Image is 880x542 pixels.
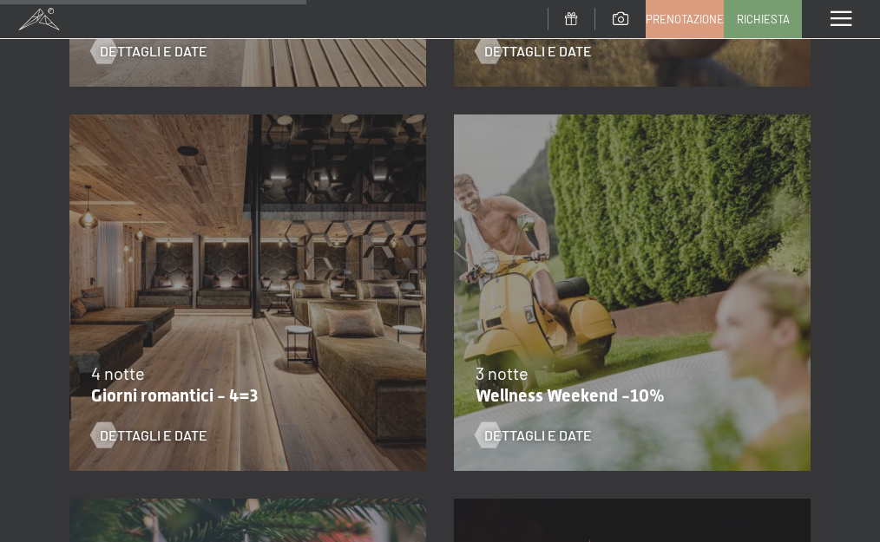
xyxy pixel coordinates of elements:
[91,42,207,61] a: Dettagli e Date
[725,1,801,37] a: Richiesta
[476,426,592,445] a: Dettagli e Date
[100,42,207,61] span: Dettagli e Date
[91,426,207,445] a: Dettagli e Date
[91,385,396,406] p: Giorni romantici - 4=3
[91,362,145,383] span: 4 notte
[737,11,790,27] span: Richiesta
[484,42,592,61] span: Dettagli e Date
[476,42,592,61] a: Dettagli e Date
[476,362,529,383] span: 3 notte
[484,426,592,445] span: Dettagli e Date
[100,426,207,445] span: Dettagli e Date
[647,1,723,37] a: Prenotazione
[476,385,780,406] p: Wellness Weekend -10%
[646,11,724,27] span: Prenotazione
